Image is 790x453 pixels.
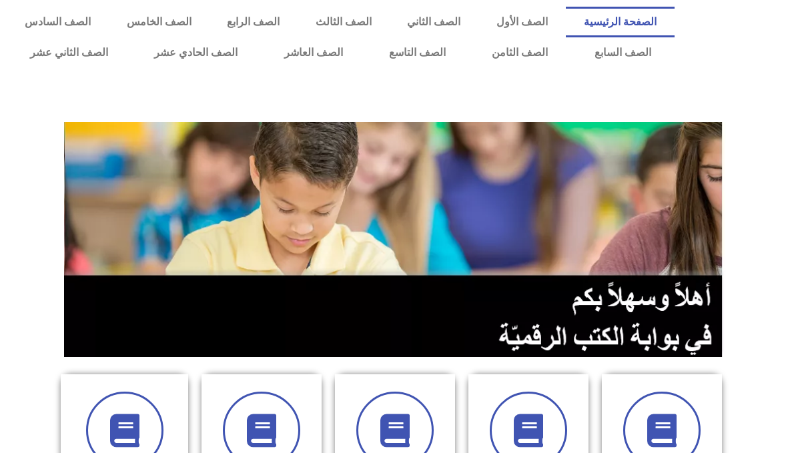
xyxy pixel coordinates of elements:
a: الصف الخامس [109,7,210,37]
a: الصف الرابع [209,7,298,37]
a: الصف التاسع [366,37,468,68]
a: الصفحة الرئيسية [566,7,675,37]
a: الصف الأول [478,7,566,37]
a: الصف العاشر [261,37,366,68]
a: الصف السادس [7,7,109,37]
a: الصف السابع [571,37,674,68]
a: الصف الحادي عشر [131,37,260,68]
a: الصف الثاني عشر [7,37,131,68]
a: الصف الثالث [298,7,390,37]
a: الصف الثاني [390,7,479,37]
a: الصف الثامن [469,37,571,68]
